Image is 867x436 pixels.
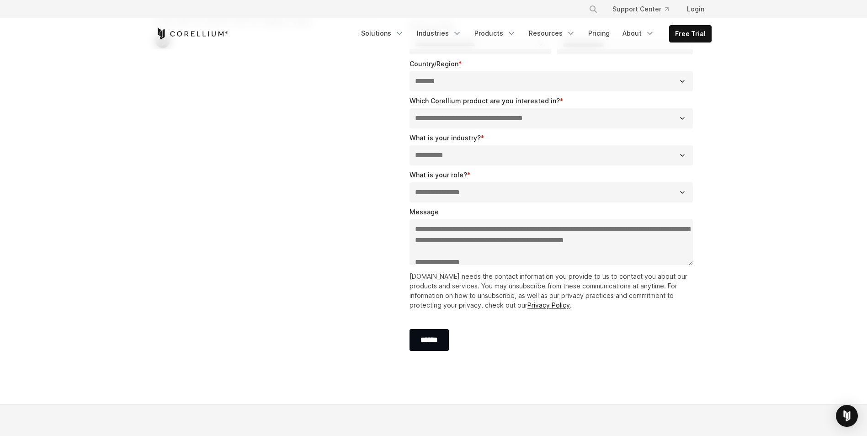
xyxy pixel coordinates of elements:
[578,1,712,17] div: Navigation Menu
[410,271,697,310] p: [DOMAIN_NAME] needs the contact information you provide to us to contact you about our products a...
[583,25,615,42] a: Pricing
[585,1,601,17] button: Search
[410,60,458,68] span: Country/Region
[410,134,481,142] span: What is your industry?
[527,301,570,309] a: Privacy Policy
[680,1,712,17] a: Login
[469,25,521,42] a: Products
[670,26,711,42] a: Free Trial
[523,25,581,42] a: Resources
[410,97,560,105] span: Which Corellium product are you interested in?
[836,405,858,427] div: Open Intercom Messenger
[617,25,660,42] a: About
[410,171,467,179] span: What is your role?
[411,25,467,42] a: Industries
[410,208,439,216] span: Message
[156,28,229,39] a: Corellium Home
[356,25,410,42] a: Solutions
[605,1,676,17] a: Support Center
[356,25,712,43] div: Navigation Menu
